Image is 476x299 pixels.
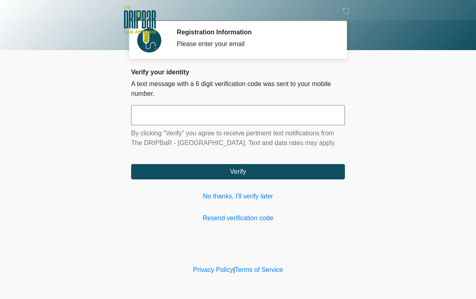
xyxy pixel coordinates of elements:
[131,79,345,99] p: A text message with a 6 digit verification code was sent to your mobile number.
[131,213,345,223] a: Resend verification code
[177,39,333,49] div: Please enter your email
[131,68,345,76] h2: Verify your identity
[131,192,345,201] a: No thanks, I'll verify later
[233,266,235,273] a: |
[131,164,345,179] button: Verify
[131,128,345,148] p: By clicking "Verify" you agree to receive pertinent text notifications from The DRIPBaR - [GEOGRA...
[193,266,234,273] a: Privacy Policy
[123,6,156,34] img: The DRIPBaR - San Antonio Fossil Creek Logo
[137,28,161,53] img: Agent Avatar
[235,266,283,273] a: Terms of Service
